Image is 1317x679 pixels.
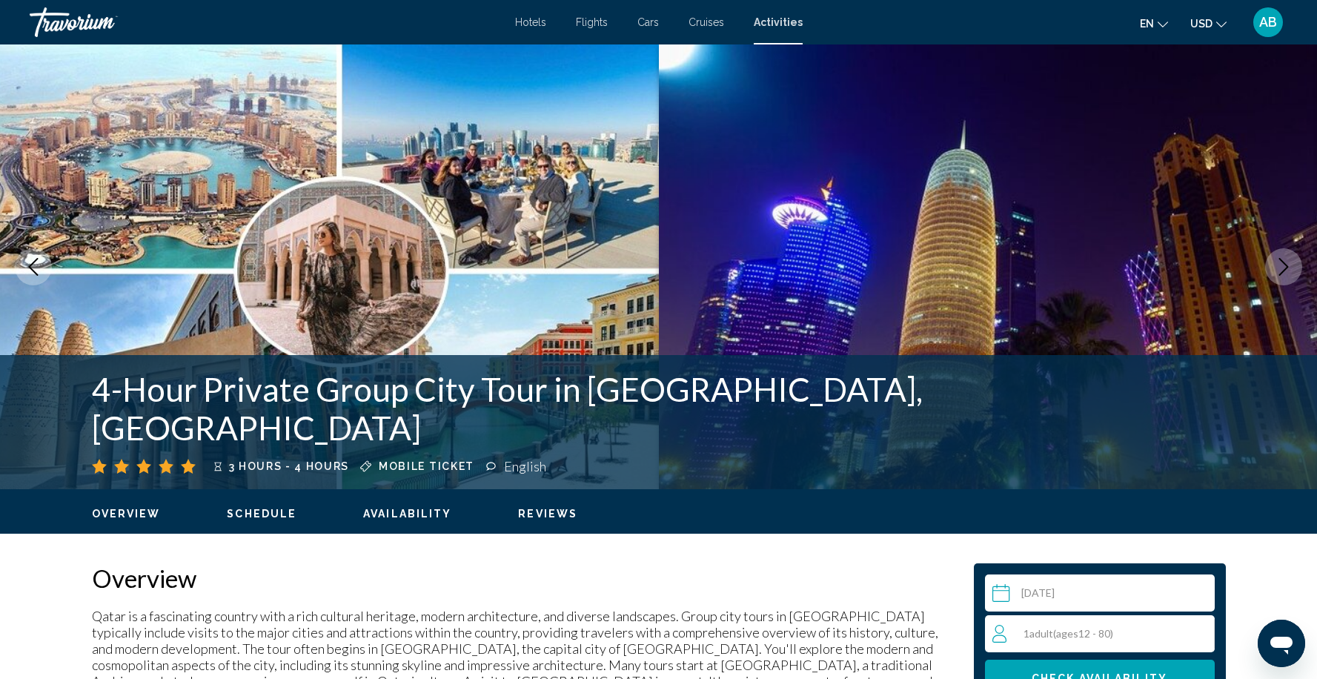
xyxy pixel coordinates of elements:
iframe: Button to launch messaging window [1258,620,1305,667]
a: Cars [637,16,659,28]
span: Adult [1029,627,1053,640]
span: Availability [363,508,451,520]
a: Flights [576,16,608,28]
button: Change language [1140,13,1168,34]
a: Hotels [515,16,546,28]
span: en [1140,18,1154,30]
h1: 4-Hour Private Group City Tour in [GEOGRAPHIC_DATA], [GEOGRAPHIC_DATA] [92,370,989,447]
span: Mobile ticket [379,460,474,472]
h2: Overview [92,563,959,593]
button: Overview [92,507,161,520]
button: Change currency [1190,13,1227,34]
span: AB [1259,15,1277,30]
button: Availability [363,507,451,520]
span: 1 [1024,627,1113,640]
button: Travelers: 1 adult, 0 children [985,615,1215,652]
button: Previous image [15,248,52,285]
span: Reviews [518,508,577,520]
button: Next image [1265,248,1302,285]
span: USD [1190,18,1212,30]
span: Schedule [227,508,296,520]
span: ages [1056,627,1078,640]
a: Cruises [689,16,724,28]
button: Schedule [227,507,296,520]
span: 3 hours - 4 hours [229,460,350,472]
button: Reviews [518,507,577,520]
div: English [504,458,550,474]
span: Overview [92,508,161,520]
a: Activities [754,16,803,28]
span: ( 12 - 80) [1053,627,1113,640]
a: Travorium [30,7,500,37]
button: User Menu [1249,7,1287,38]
